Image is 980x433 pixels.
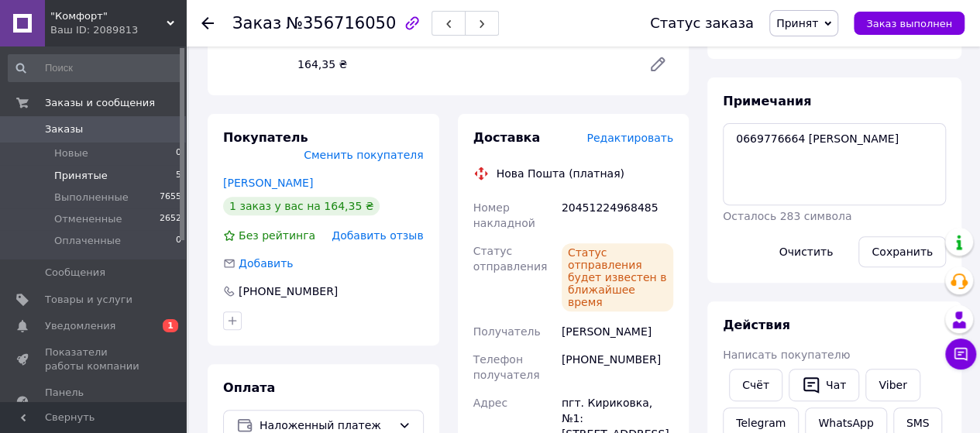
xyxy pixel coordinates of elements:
[866,18,952,29] span: Заказ выполнен
[45,266,105,280] span: Сообщения
[586,132,673,144] span: Редактировать
[473,130,541,145] span: Доставка
[473,397,507,409] span: Адрес
[559,345,676,389] div: [PHONE_NUMBER]
[160,191,181,204] span: 7655
[650,15,754,31] div: Статус заказа
[766,236,847,267] button: Очистить
[45,345,143,373] span: Показатели работы компании
[223,177,313,189] a: [PERSON_NAME]
[304,149,423,161] span: Сменить покупателя
[163,319,178,332] span: 1
[723,123,946,205] textarea: 0669776664 [PERSON_NAME]
[291,53,636,75] div: 164,35 ₴
[45,122,83,136] span: Заказы
[332,229,423,242] span: Добавить отзыв
[239,229,315,242] span: Без рейтинга
[493,166,628,181] div: Нова Пошта (платная)
[723,94,811,108] span: Примечания
[50,23,186,37] div: Ваш ID: 2089813
[223,197,380,215] div: 1 заказ у вас на 164,35 ₴
[473,201,535,229] span: Номер накладной
[8,54,183,82] input: Поиск
[473,353,540,381] span: Телефон получателя
[201,15,214,31] div: Вернуться назад
[789,369,859,401] button: Чат
[45,386,143,414] span: Панель управления
[54,234,121,248] span: Оплаченные
[858,236,946,267] button: Сохранить
[729,369,782,401] button: Cчёт
[223,380,275,395] span: Оплата
[237,284,339,299] div: [PHONE_NUMBER]
[945,338,976,369] button: Чат с покупателем
[176,234,181,248] span: 0
[50,9,167,23] span: "Комфорт"
[54,191,129,204] span: Выполненные
[473,325,541,338] span: Получатель
[723,210,851,222] span: Осталось 283 символа
[642,49,673,80] a: Редактировать
[160,212,181,226] span: 2652
[854,12,965,35] button: Заказ выполнен
[776,17,818,29] span: Принят
[45,319,115,333] span: Уведомления
[176,146,181,160] span: 0
[45,96,155,110] span: Заказы и сообщения
[223,130,308,145] span: Покупатель
[54,212,122,226] span: Отмененные
[865,369,920,401] a: Viber
[562,243,673,311] div: Статус отправления будет известен в ближайшее время
[54,146,88,160] span: Новые
[723,318,790,332] span: Действия
[559,318,676,345] div: [PERSON_NAME]
[45,293,132,307] span: Товары и услуги
[232,14,281,33] span: Заказ
[54,169,108,183] span: Принятые
[286,14,396,33] span: №356716050
[176,169,181,183] span: 5
[723,349,850,361] span: Написать покупателю
[473,245,548,273] span: Статус отправления
[559,194,676,237] div: 20451224968485
[239,257,293,270] span: Добавить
